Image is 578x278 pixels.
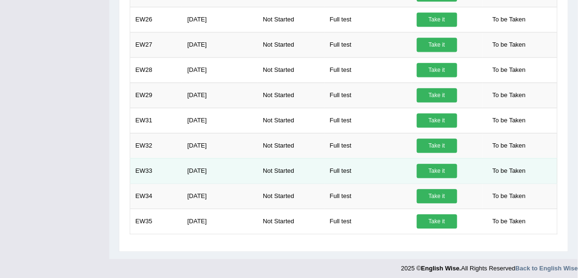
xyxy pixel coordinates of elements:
a: Take it [417,214,457,228]
span: To be Taken [488,38,530,52]
td: Full test [325,82,412,108]
a: Take it [417,12,457,27]
td: [DATE] [182,158,258,183]
td: Not Started [258,208,325,234]
td: [DATE] [182,7,258,32]
td: Not Started [258,158,325,183]
td: Full test [325,57,412,82]
td: EW28 [130,57,183,82]
td: EW32 [130,133,183,158]
span: To be Taken [488,189,530,203]
a: Take it [417,189,457,203]
span: To be Taken [488,164,530,178]
td: [DATE] [182,208,258,234]
td: [DATE] [182,57,258,82]
a: Take it [417,38,457,52]
td: Not Started [258,32,325,57]
td: Not Started [258,183,325,208]
td: EW29 [130,82,183,108]
td: [DATE] [182,108,258,133]
td: EW27 [130,32,183,57]
td: [DATE] [182,32,258,57]
a: Take it [417,139,457,153]
td: Full test [325,32,412,57]
span: To be Taken [488,63,530,77]
td: [DATE] [182,82,258,108]
span: To be Taken [488,139,530,153]
a: Take it [417,113,457,128]
td: EW26 [130,7,183,32]
td: [DATE] [182,133,258,158]
td: Not Started [258,57,325,82]
a: Take it [417,164,457,178]
td: Full test [325,183,412,208]
a: Take it [417,63,457,77]
td: Not Started [258,133,325,158]
td: Full test [325,208,412,234]
td: EW31 [130,108,183,133]
td: EW33 [130,158,183,183]
div: 2025 © All Rights Reserved [401,259,578,273]
td: Not Started [258,82,325,108]
td: EW35 [130,208,183,234]
td: Full test [325,108,412,133]
span: To be Taken [488,113,530,128]
span: To be Taken [488,88,530,102]
td: Full test [325,158,412,183]
td: Full test [325,133,412,158]
span: To be Taken [488,12,530,27]
td: [DATE] [182,183,258,208]
a: Back to English Wise [516,265,578,272]
td: Full test [325,7,412,32]
td: Not Started [258,108,325,133]
td: Not Started [258,7,325,32]
strong: English Wise. [421,265,461,272]
a: Take it [417,88,457,102]
td: EW34 [130,183,183,208]
span: To be Taken [488,214,530,228]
